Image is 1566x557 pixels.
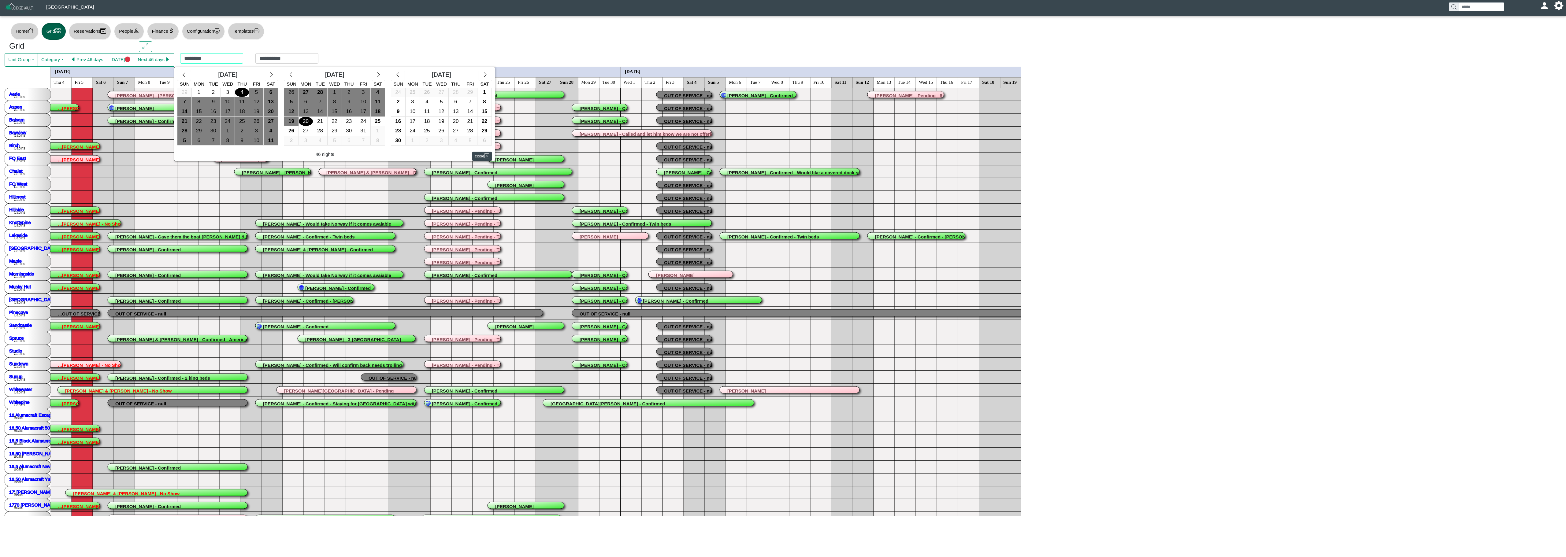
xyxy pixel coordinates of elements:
[299,88,313,97] div: 27
[420,117,434,127] button: 18
[342,117,356,127] button: 23
[264,136,278,146] button: 11
[221,136,235,146] div: 8
[342,136,356,146] button: 6
[206,136,220,146] div: 7
[177,126,191,136] div: 28
[449,97,463,107] div: 6
[313,88,327,97] div: 28
[299,107,313,117] button: 13
[434,97,448,107] div: 5
[235,97,249,107] div: 11
[477,136,492,146] div: 6
[477,107,492,117] button: 15
[342,97,356,107] button: 9
[249,97,264,107] button: 12
[221,88,235,97] div: 3
[420,88,434,98] button: 26
[269,72,274,78] svg: chevron right
[356,88,370,97] div: 3
[477,88,492,98] button: 1
[316,81,325,87] span: Tue
[329,81,340,87] span: Wed
[342,117,356,126] div: 23
[192,97,206,107] div: 8
[264,97,278,107] button: 13
[177,117,191,126] div: 21
[463,107,477,117] button: 14
[434,107,448,116] div: 12
[206,107,220,116] div: 16
[482,72,488,78] svg: chevron right
[391,97,405,107] div: 2
[449,117,463,126] div: 20
[420,88,434,97] div: 26
[391,126,405,136] div: 23
[356,126,370,136] div: 31
[316,152,334,157] h6: 46 nights
[420,126,434,136] button: 25
[406,88,420,98] button: 25
[206,136,221,146] button: 7
[328,126,342,136] div: 29
[177,97,191,107] div: 7
[360,81,367,87] span: Fri
[371,107,385,117] button: 18
[422,81,432,87] span: Tue
[356,97,371,107] button: 10
[221,126,235,136] button: 1
[391,97,406,107] button: 2
[434,88,449,98] button: 27
[249,126,264,136] button: 3
[328,107,342,117] button: 15
[249,88,264,98] button: 5
[463,126,477,136] div: 28
[313,136,327,146] div: 4
[356,136,371,146] button: 7
[463,88,477,97] div: 29
[371,88,385,98] button: 4
[313,97,328,107] button: 7
[477,117,492,126] div: 22
[477,88,492,97] div: 1
[391,126,406,136] button: 23
[177,88,192,98] button: 29
[264,126,278,136] button: 4
[391,117,405,126] div: 16
[177,136,192,146] button: 5
[299,126,313,136] button: 27
[313,107,327,116] div: 14
[284,126,298,136] div: 26
[209,81,218,87] span: Tue
[420,136,434,146] button: 2
[313,117,328,127] button: 21
[434,126,448,136] div: 26
[235,126,249,136] button: 2
[313,107,328,117] button: 14
[328,136,342,146] button: 5
[391,136,405,146] div: 30
[420,97,434,107] button: 4
[206,97,220,107] div: 9
[284,88,299,98] button: 26
[221,117,235,126] div: 24
[449,126,463,136] div: 27
[284,126,299,136] button: 26
[284,117,298,126] div: 19
[371,97,385,107] button: 11
[206,88,220,97] div: 2
[192,88,206,97] div: 1
[288,72,294,78] svg: chevron left
[313,88,328,98] button: 28
[449,136,463,146] button: 4
[356,117,370,126] div: 24
[342,126,356,136] button: 30
[284,97,299,107] button: 5
[177,117,192,127] button: 21
[249,107,264,117] button: 19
